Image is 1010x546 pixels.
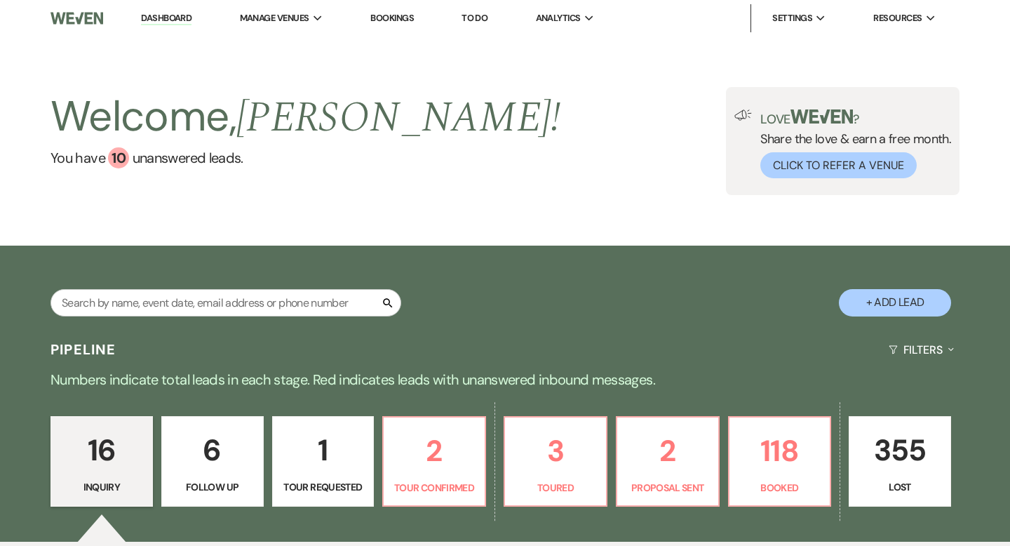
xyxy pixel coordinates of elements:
[883,331,959,368] button: Filters
[50,87,560,147] h2: Welcome,
[873,11,922,25] span: Resources
[513,480,598,495] p: Toured
[738,427,822,474] p: 118
[513,427,598,474] p: 3
[236,86,560,150] span: [PERSON_NAME] !
[790,109,853,124] img: weven-logo-green.svg
[536,11,581,25] span: Analytics
[752,109,951,178] div: Share the love & earn a free month.
[626,427,710,474] p: 2
[504,416,607,507] a: 3Toured
[50,4,103,33] img: Weven Logo
[108,147,129,168] div: 10
[392,480,476,495] p: Tour Confirmed
[240,11,309,25] span: Manage Venues
[281,427,365,474] p: 1
[141,12,191,25] a: Dashboard
[616,416,720,507] a: 2Proposal Sent
[60,479,144,495] p: Inquiry
[170,479,255,495] p: Follow Up
[161,416,264,507] a: 6Follow Up
[728,416,832,507] a: 118Booked
[839,289,951,317] button: + Add Lead
[626,480,710,495] p: Proposal Sent
[772,11,812,25] span: Settings
[382,416,486,507] a: 2Tour Confirmed
[50,147,560,168] a: You have 10 unanswered leads.
[760,152,917,178] button: Click to Refer a Venue
[281,479,365,495] p: Tour Requested
[60,427,144,474] p: 16
[50,289,401,317] input: Search by name, event date, email address or phone number
[738,480,822,495] p: Booked
[734,109,752,121] img: loud-speaker-illustration.svg
[858,427,942,474] p: 355
[392,427,476,474] p: 2
[849,416,951,507] a: 355Lost
[462,12,487,24] a: To Do
[50,416,153,507] a: 16Inquiry
[272,416,375,507] a: 1Tour Requested
[858,479,942,495] p: Lost
[170,427,255,474] p: 6
[370,12,414,24] a: Bookings
[760,109,951,126] p: Love ?
[50,340,116,359] h3: Pipeline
